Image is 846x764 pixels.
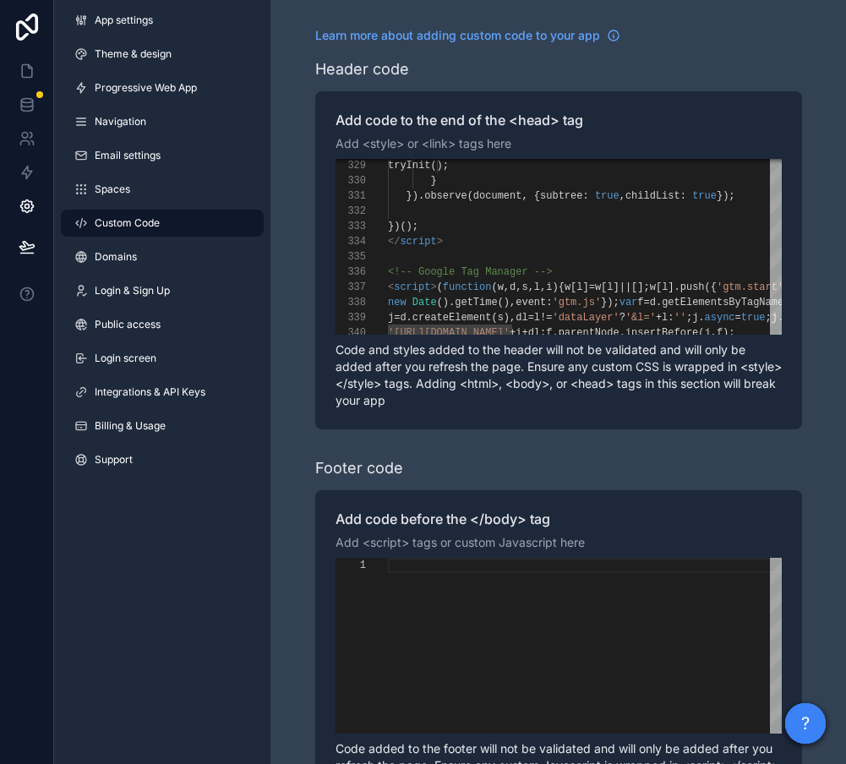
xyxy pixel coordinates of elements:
[540,312,552,324] span: !=
[95,250,137,264] span: Domains
[424,190,467,202] span: observe
[430,160,449,172] span: ();
[406,312,412,324] span: .
[668,281,680,293] span: ].
[510,281,516,293] span: d
[716,190,734,202] span: });
[643,297,649,308] span: =
[336,158,366,173] div: 329
[61,176,264,203] a: Spaces
[455,297,497,308] span: getTime
[336,510,782,527] label: Add code before the </body> tag
[674,312,685,324] span: ''
[388,221,418,232] span: })();
[388,281,394,293] span: <
[692,190,717,202] span: true
[662,297,783,308] span: getElementsByTagName
[95,14,153,27] span: App settings
[336,249,366,265] div: 335
[388,312,394,324] span: j
[692,312,698,324] span: j
[430,281,436,293] span: >
[315,27,620,44] a: Learn more about adding custom code to your app
[467,190,472,202] span: (
[765,312,771,324] span: ;
[388,236,400,248] span: </
[336,265,366,280] div: 336
[637,297,643,308] span: f
[336,112,782,128] label: Add code to the end of the <head> tag
[388,558,389,573] textarea: Editor content;Press Alt+F1 for Accessibility Options.
[564,281,570,293] span: w
[61,277,264,304] a: Login & Sign Up
[61,41,264,68] a: Theme & design
[336,280,366,295] div: 337
[497,312,503,324] span: s
[527,281,533,293] span: ,
[533,312,539,324] span: l
[336,204,366,219] div: 332
[698,312,704,324] span: .
[491,312,497,324] span: (
[95,284,170,297] span: Login & Sign Up
[61,108,264,135] a: Navigation
[436,236,442,248] span: >
[649,281,655,293] span: w
[680,281,704,293] span: push
[61,311,264,338] a: Public access
[95,115,146,128] span: Navigation
[704,312,734,324] span: async
[521,281,527,293] span: s
[491,281,497,293] span: (
[533,190,539,202] span: {
[95,318,161,331] span: Public access
[61,412,264,439] a: Billing & Usage
[619,312,625,324] span: ?
[521,190,527,202] span: ,
[680,190,685,202] span: :
[516,281,521,293] span: ,
[472,190,521,202] span: document
[740,312,765,324] span: true
[400,236,436,248] span: script
[336,188,366,204] div: 331
[336,325,366,341] div: 340
[406,190,424,202] span: }).
[516,312,527,324] span: dl
[95,385,205,399] span: Integrations & API Keys
[394,312,400,324] span: =
[594,190,619,202] span: true
[546,281,552,293] span: i
[540,190,582,202] span: subtree
[785,703,826,744] button: ?
[516,297,546,308] span: event
[61,74,264,101] a: Progressive Web App
[336,234,366,249] div: 334
[625,312,655,324] span: '&l='
[570,281,576,293] span: [
[582,281,594,293] span: ]=
[533,281,539,293] span: l
[716,281,783,293] span: 'gtm.start'
[662,281,668,293] span: l
[655,312,661,324] span: +
[668,312,674,324] span: :
[95,352,156,365] span: Login screen
[388,297,407,308] span: new
[430,175,436,187] span: }
[95,81,197,95] span: Progressive Web App
[61,142,264,169] a: Email settings
[601,297,619,308] span: });
[685,312,691,324] span: ;
[552,297,601,308] span: 'gtm.js'
[412,312,491,324] span: createElement
[388,266,552,278] span: <!-- Google Tag Manager -->
[734,312,740,324] span: =
[336,310,366,325] div: 339
[436,281,442,293] span: (
[442,281,491,293] span: function
[61,7,264,34] a: App settings
[540,281,546,293] span: ,
[497,297,516,308] span: (),
[503,281,509,293] span: ,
